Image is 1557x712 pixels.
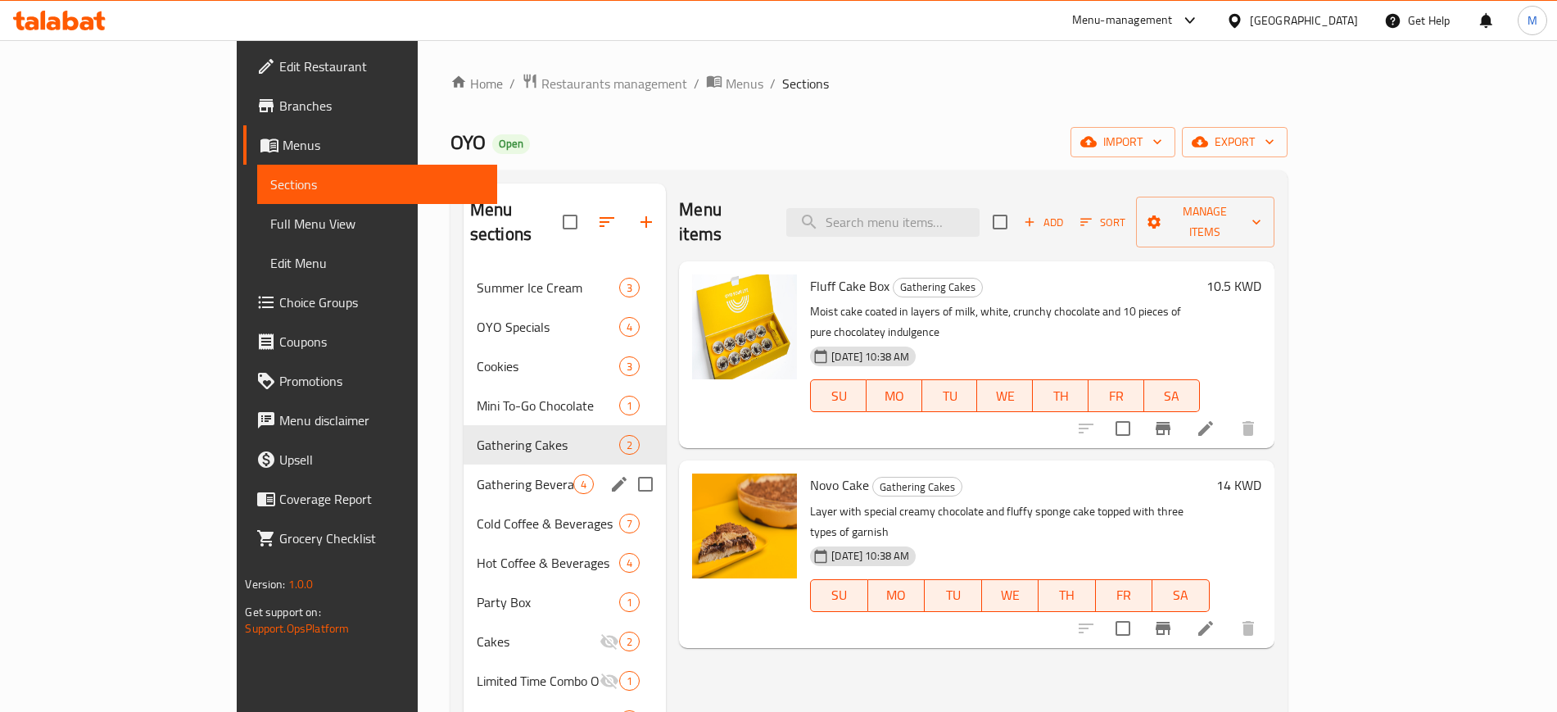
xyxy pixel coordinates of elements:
span: Sections [270,175,483,194]
span: Gathering Cakes [894,278,982,297]
button: FR [1089,379,1144,412]
div: items [573,474,594,494]
div: [GEOGRAPHIC_DATA] [1250,11,1358,29]
span: WE [984,384,1026,408]
img: Novo Cake [692,474,797,578]
span: 4 [620,320,639,335]
button: TH [1039,579,1095,612]
div: Mini To-Go Chocolate1 [464,386,666,425]
span: SA [1159,583,1202,607]
button: delete [1229,409,1268,448]
span: 4 [620,556,639,571]
div: Summer Ice Cream3 [464,268,666,307]
span: export [1195,132,1274,152]
span: 7 [620,516,639,532]
a: Edit menu item [1196,619,1215,638]
span: Sort sections [587,202,627,242]
div: items [619,435,640,455]
button: Branch-specific-item [1143,409,1183,448]
a: Menu disclaimer [243,401,496,440]
span: MO [873,384,916,408]
span: Gathering Cakes [873,478,962,497]
span: [DATE] 10:38 AM [825,548,916,564]
span: Choice Groups [279,293,483,312]
span: 1 [620,398,639,414]
span: FR [1102,583,1146,607]
span: Gathering Cakes [477,435,619,455]
span: Promotions [279,371,483,391]
span: TH [1039,384,1082,408]
span: Cakes [477,632,600,651]
span: [DATE] 10:38 AM [825,349,916,365]
span: Menus [283,135,483,155]
a: Support.OpsPlatform [245,618,349,639]
button: Add section [627,202,666,242]
span: FR [1095,384,1138,408]
li: / [694,74,699,93]
span: Coupons [279,332,483,351]
div: OYO Specials [477,317,619,337]
div: Gathering Beverages4edit [464,465,666,504]
span: Select to update [1106,611,1140,646]
button: edit [607,472,631,497]
span: SU [817,583,861,607]
div: OYO Specials4 [464,307,666,347]
h2: Menu sections [470,197,563,247]
span: 3 [620,359,639,374]
span: Add [1021,213,1066,232]
a: Upsell [243,440,496,479]
span: 1.0.0 [288,574,314,595]
span: Summer Ice Cream [477,278,619,297]
span: Party Box [477,592,619,612]
span: Edit Menu [270,253,483,273]
a: Grocery Checklist [243,519,496,558]
div: Menu-management [1072,11,1173,30]
a: Full Menu View [257,204,496,243]
a: Sections [257,165,496,204]
span: 3 [620,280,639,296]
button: Add [1017,210,1070,235]
span: Hot Coffee & Beverages [477,553,619,573]
button: export [1182,127,1288,157]
div: Gathering Cakes2 [464,425,666,465]
svg: Inactive section [600,632,619,651]
span: Manage items [1149,202,1261,243]
button: Sort [1076,210,1129,235]
a: Edit menu item [1196,419,1215,438]
span: Cookies [477,356,619,376]
svg: Inactive section [600,671,619,691]
span: 1 [620,673,639,689]
div: items [619,671,640,691]
button: SA [1152,579,1209,612]
p: Layer with special creamy chocolate and fluffy sponge cake topped with three types of garnish [810,501,1209,542]
div: Gathering Cakes [893,278,983,297]
span: 1 [620,595,639,610]
span: Restaurants management [541,74,687,93]
button: WE [982,579,1039,612]
button: SU [810,379,867,412]
span: Menu disclaimer [279,410,483,430]
input: search [786,208,980,237]
a: Coverage Report [243,479,496,519]
span: M [1528,11,1537,29]
nav: breadcrumb [450,73,1288,94]
span: Select to update [1106,411,1140,446]
span: SA [1151,384,1193,408]
p: Moist cake coated in layers of milk, white, crunchy chocolate and 10 pieces of pure chocolatey in... [810,302,1199,342]
span: Menus [726,74,763,93]
span: Limited Time Combo Offer [477,671,600,691]
button: import [1070,127,1175,157]
span: SU [817,384,860,408]
div: Hot Coffee & Beverages4 [464,543,666,583]
a: Restaurants management [522,73,687,94]
span: Version: [245,574,285,595]
div: Cold Coffee & Beverages [477,514,619,533]
span: Gathering Beverages [477,474,573,494]
span: WE [989,583,1032,607]
div: items [619,356,640,376]
a: Menus [243,125,496,165]
span: import [1084,132,1162,152]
